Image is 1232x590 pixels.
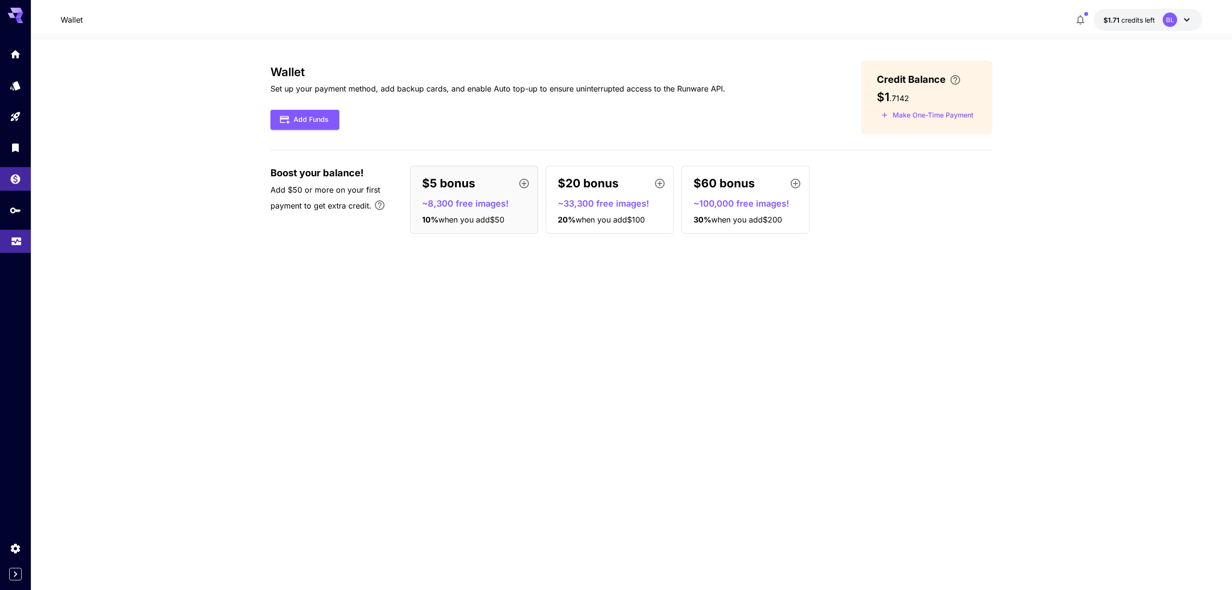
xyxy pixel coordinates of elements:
[10,542,21,554] div: Settings
[558,175,618,192] p: $20 bonus
[10,111,21,123] div: Playground
[9,568,22,580] button: Expand sidebar
[576,215,645,224] span: when you add $100
[693,197,805,210] p: ~100,000 free images!
[1121,16,1155,24] span: credits left
[877,72,946,87] span: Credit Balance
[693,215,711,224] span: 30 %
[10,142,21,154] div: Library
[1163,13,1177,27] div: BL
[558,215,576,224] span: 20 %
[558,197,669,210] p: ~33,300 free images!
[877,108,978,123] button: Make a one-time, non-recurring payment
[438,215,504,224] span: when you add $50
[693,175,755,192] p: $60 bonus
[1104,15,1155,25] div: $1.7142
[11,232,22,244] div: Usage
[61,14,83,26] nav: breadcrumb
[946,74,965,86] button: Enter your card details and choose an Auto top-up amount to avoid service interruptions. We'll au...
[270,83,725,94] p: Set up your payment method, add backup cards, and enable Auto top-up to ensure uninterrupted acce...
[270,166,364,180] span: Boost your balance!
[370,196,389,215] button: Bonus applies only to your first payment, up to 30% on the first $1,000.
[422,197,534,210] p: ~8,300 free images!
[270,66,725,79] h3: Wallet
[1104,16,1121,24] span: $1.71
[10,173,21,185] div: Wallet
[10,48,21,60] div: Home
[10,79,21,92] div: Models
[61,14,83,26] a: Wallet
[1094,9,1202,31] button: $1.7142BL
[270,185,380,210] span: Add $50 or more on your first payment to get extra credit.
[877,90,889,104] span: $1
[270,110,339,130] button: Add Funds
[10,204,21,216] div: API Keys
[422,175,475,192] p: $5 bonus
[711,215,782,224] span: when you add $200
[889,93,909,103] span: . 7142
[422,215,438,224] span: 10 %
